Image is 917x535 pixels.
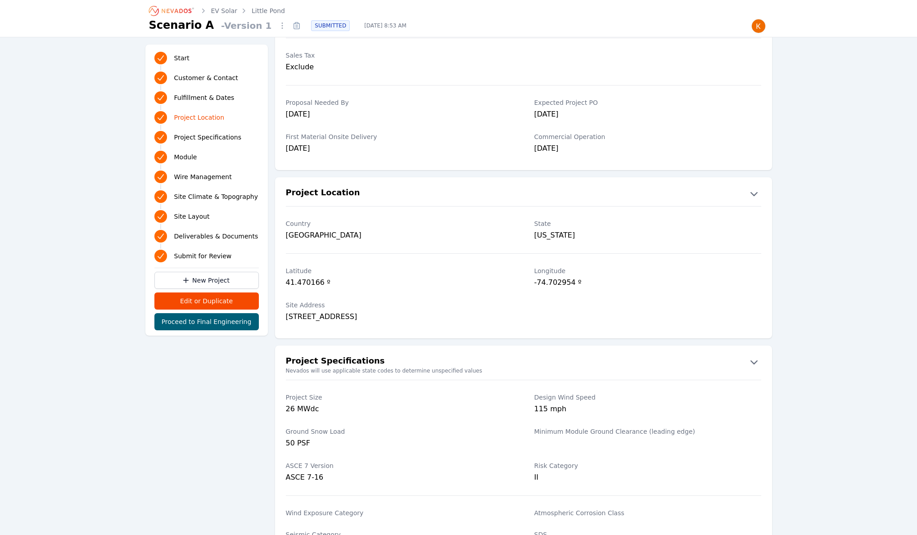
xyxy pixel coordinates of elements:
h2: Project Specifications [286,355,385,369]
small: Nevados will use applicable state codes to determine unspecified values [275,367,772,374]
div: [DATE] [534,109,761,121]
button: Project Specifications [275,355,772,369]
div: II [534,472,761,483]
img: Katherine Ransom [751,19,766,33]
label: Latitude [286,266,513,275]
label: Site Address [286,301,513,310]
nav: Progress [154,50,259,264]
div: SUBMITTED [311,20,350,31]
span: Site Layout [174,212,210,221]
button: Edit or Duplicate [154,292,259,310]
label: Commercial Operation [534,132,761,141]
div: -74.702954 º [534,277,761,290]
nav: Breadcrumb [149,4,285,18]
a: Little Pond [252,6,285,15]
label: State [534,219,761,228]
div: Exclude [286,62,513,72]
label: Country [286,219,513,228]
span: Customer & Contact [174,73,238,82]
span: Start [174,54,190,63]
h1: Scenario A [149,18,214,32]
label: Wind Exposure Category [286,508,513,517]
div: [GEOGRAPHIC_DATA] [286,230,513,241]
span: Wire Management [174,172,232,181]
div: [US_STATE] [534,230,761,241]
label: Project Size [286,393,513,402]
button: Proceed to Final Engineering [154,313,259,330]
label: Proposal Needed By [286,98,513,107]
h2: Project Location [286,186,360,201]
span: Project Location [174,113,225,122]
label: Ground Snow Load [286,427,513,436]
span: Site Climate & Topography [174,192,258,201]
span: - Version 1 [217,19,275,32]
a: New Project [154,272,259,289]
label: First Material Onsite Delivery [286,132,513,141]
div: 26 MWdc [286,404,513,416]
span: Project Specifications [174,133,242,142]
label: Minimum Module Ground Clearance (leading edge) [534,427,761,436]
button: Project Location [275,186,772,201]
a: EV Solar [211,6,238,15]
div: 50 PSF [286,438,513,450]
div: [DATE] [286,109,513,121]
span: Module [174,153,197,162]
label: Design Wind Speed [534,393,761,402]
div: [DATE] [534,143,761,156]
label: Risk Category [534,461,761,470]
div: [DATE] [286,143,513,156]
label: ASCE 7 Version [286,461,513,470]
label: Sales Tax [286,51,513,60]
label: Longitude [534,266,761,275]
label: Expected Project PO [534,98,761,107]
div: [STREET_ADDRESS] [286,311,513,324]
span: Deliverables & Documents [174,232,258,241]
div: 41.470166 º [286,277,513,290]
div: ASCE 7-16 [286,472,513,483]
label: Atmospheric Corrosion Class [534,508,761,517]
span: Submit for Review [174,252,232,261]
span: Fulfillment & Dates [174,93,235,102]
span: [DATE] 8:53 AM [357,22,414,29]
div: 115 mph [534,404,761,416]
